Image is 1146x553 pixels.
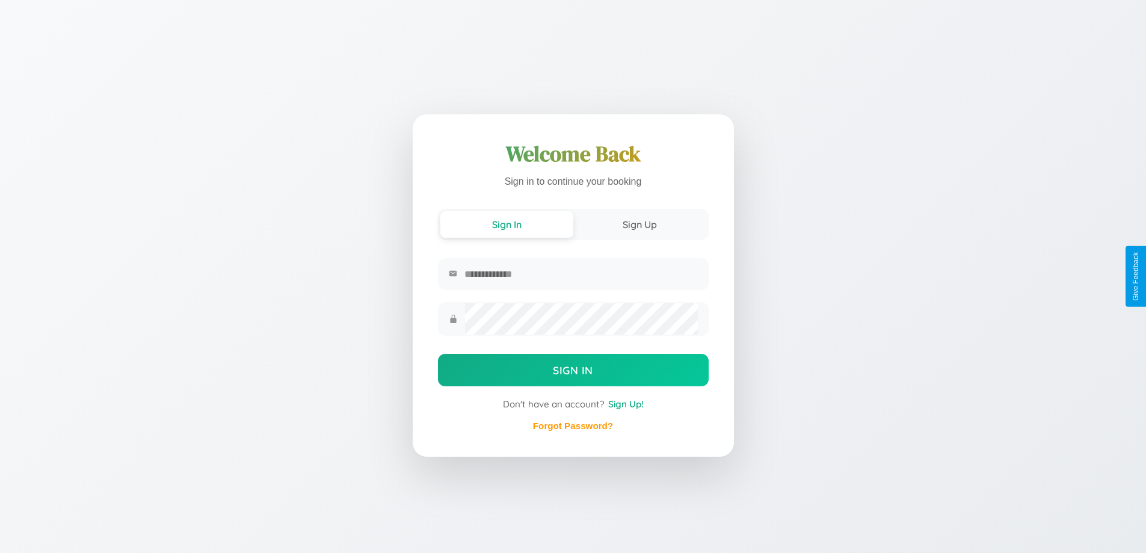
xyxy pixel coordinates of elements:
span: Sign Up! [608,398,644,410]
div: Give Feedback [1132,252,1140,301]
a: Forgot Password? [533,421,613,431]
div: Don't have an account? [438,398,709,410]
h1: Welcome Back [438,140,709,168]
button: Sign Up [573,211,706,238]
p: Sign in to continue your booking [438,173,709,191]
button: Sign In [438,354,709,386]
button: Sign In [440,211,573,238]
